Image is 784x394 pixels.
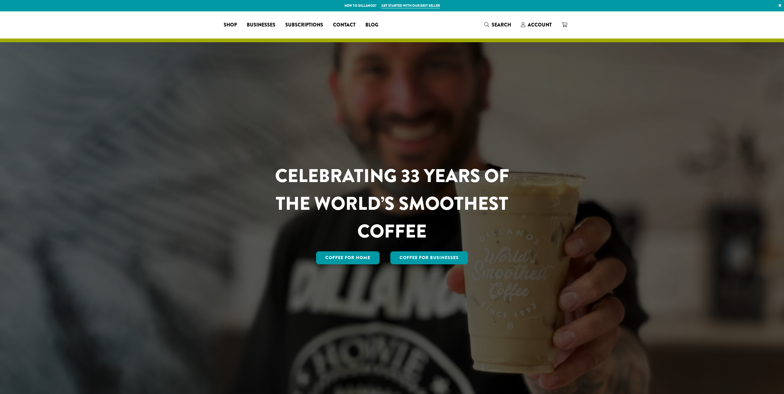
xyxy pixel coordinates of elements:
span: Search [492,21,511,28]
a: Search [479,20,516,30]
a: Get started with our best seller [381,3,440,8]
span: Subscriptions [285,21,323,29]
span: Account [528,21,552,28]
h1: CELEBRATING 33 YEARS OF THE WORLD’S SMOOTHEST COFFEE [257,162,527,245]
a: Coffee For Businesses [390,251,468,264]
a: Shop [219,20,242,30]
a: Coffee for Home [316,251,380,264]
span: Businesses [247,21,275,29]
span: Shop [224,21,237,29]
span: Blog [365,21,378,29]
span: Contact [333,21,355,29]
